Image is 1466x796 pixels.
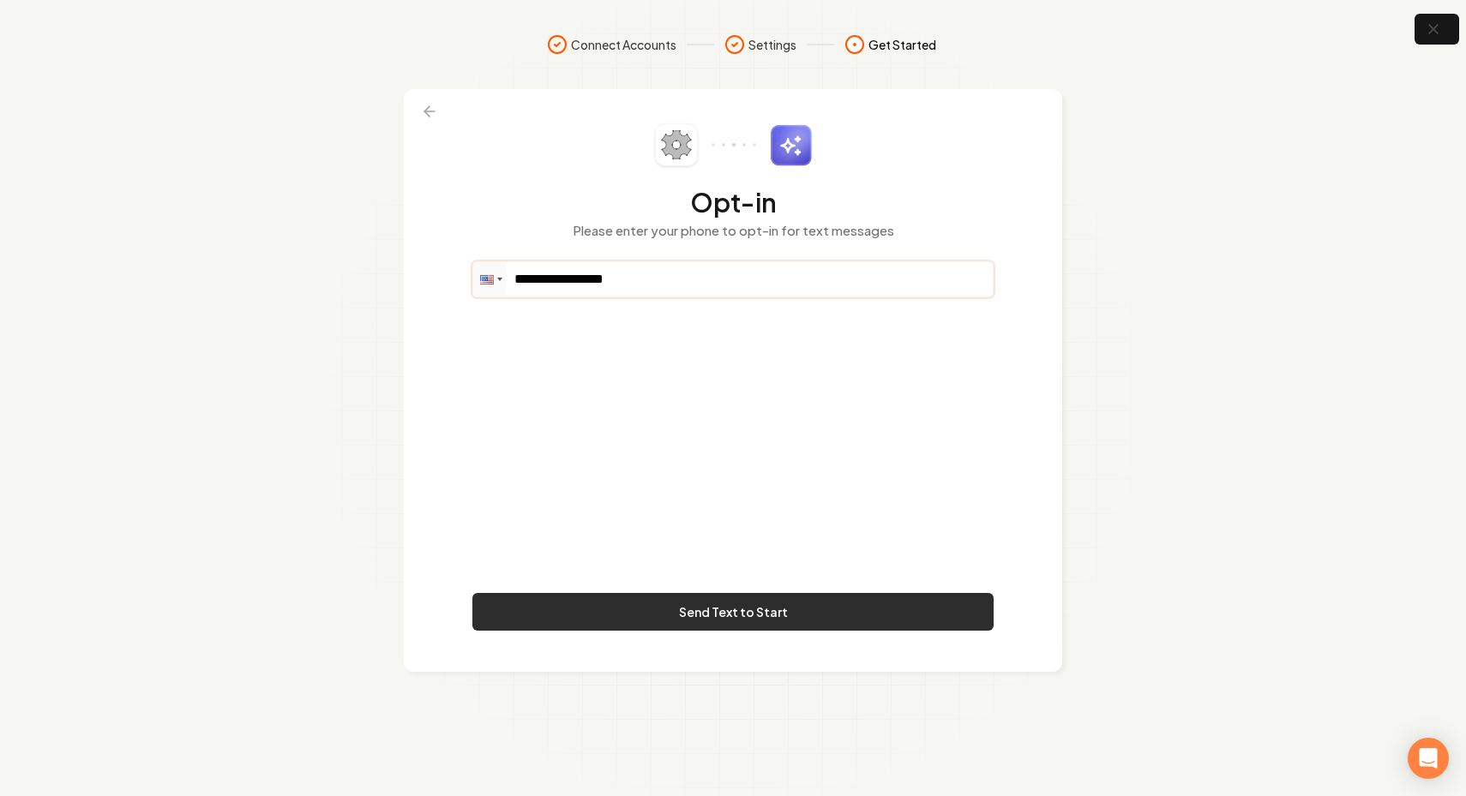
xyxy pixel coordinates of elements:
[571,36,676,53] span: Connect Accounts
[868,36,936,53] span: Get Started
[1408,738,1449,779] div: Open Intercom Messenger
[473,262,506,296] div: United States: + 1
[712,143,756,147] img: connector-dots.svg
[770,124,812,166] img: sparkles.svg
[472,593,994,631] button: Send Text to Start
[748,36,796,53] span: Settings
[472,187,994,218] h2: Opt-in
[472,221,994,241] p: Please enter your phone to opt-in for text messages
